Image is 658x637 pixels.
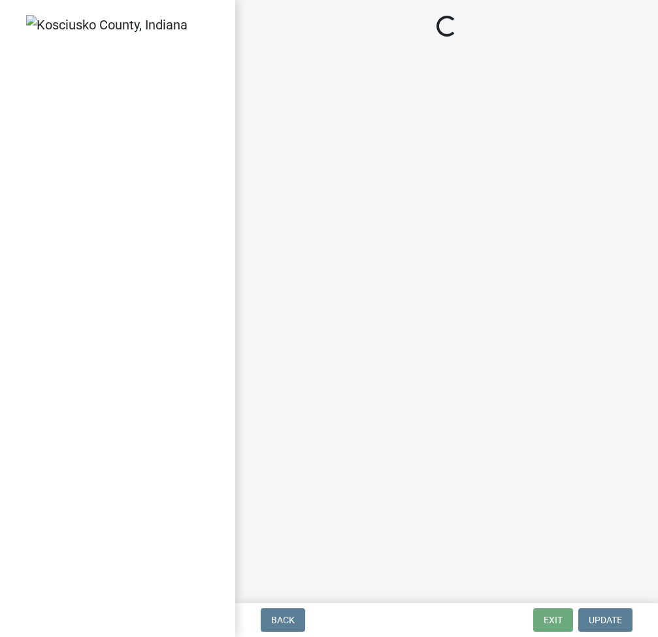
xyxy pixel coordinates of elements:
button: Exit [533,608,573,632]
img: Kosciusko County, Indiana [26,15,188,35]
button: Update [578,608,633,632]
span: Update [589,615,622,625]
span: Back [271,615,295,625]
button: Back [261,608,305,632]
